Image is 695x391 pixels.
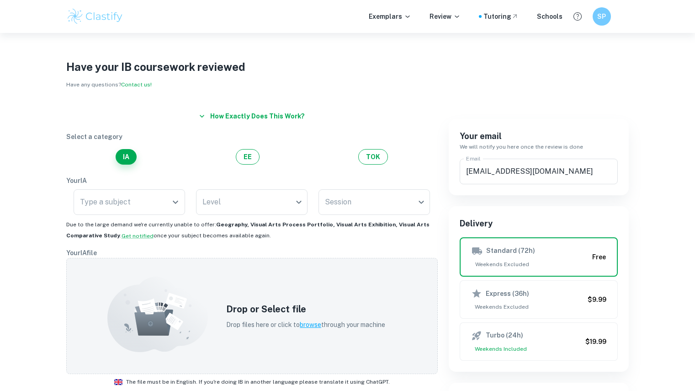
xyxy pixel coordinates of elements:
h6: Standard (72h) [486,246,535,257]
h1: Have your IB coursework reviewed [66,59,629,75]
h6: SP [596,11,607,21]
b: Geography, Visual Arts Process Portfolio, Visual Arts Exhibition, Visual Arts Comparative Study [66,221,430,239]
p: Exemplars [369,11,411,21]
input: We'll contact you here [460,159,618,184]
button: EE [236,149,260,165]
p: Your IA file [66,248,438,258]
h6: Delivery [460,217,618,230]
h5: Drop or Select file [226,302,385,316]
a: Schools [537,11,562,21]
button: Express (36h)Weekends Excluded$9.99 [460,280,618,319]
button: IA [116,149,137,165]
span: Weekends Excluded [471,303,584,311]
span: The file must be in English. If you're doing IB in another language please translate it using Cha... [126,378,390,386]
button: SP [593,7,611,26]
button: Standard (72h)Weekends ExcludedFree [460,237,618,277]
button: Turbo (24h)Weekends Included$19.99 [460,322,618,361]
h6: Express (36h) [486,289,529,299]
h6: $9.99 [588,295,606,305]
h6: We will notify you here once the review is done [460,143,618,151]
span: Weekends Included [471,345,582,353]
h6: Your email [460,130,618,143]
span: Have any questions? [66,81,152,88]
h6: Turbo (24h) [486,330,523,341]
p: Drop files here or click to through your machine [226,320,385,330]
p: Review [430,11,461,21]
label: Email [466,155,481,162]
a: Contact us! [121,81,152,88]
button: How exactly does this work? [196,108,308,124]
button: Help and Feedback [570,9,585,24]
button: Open [169,196,182,209]
button: Get notified [122,232,154,240]
p: Your IA [66,176,438,186]
span: Weekends Excluded [472,260,589,268]
a: Tutoring [483,11,519,21]
h6: $19.99 [585,337,606,347]
img: Clastify logo [66,7,124,26]
p: Select a category [66,132,438,142]
span: Due to the large demand we're currently unable to offer: . once your subject becomes available ag... [66,221,430,239]
img: ic_flag_en.svg [114,379,122,385]
button: TOK [358,149,388,165]
span: browse [300,321,321,328]
h6: Free [592,252,606,262]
